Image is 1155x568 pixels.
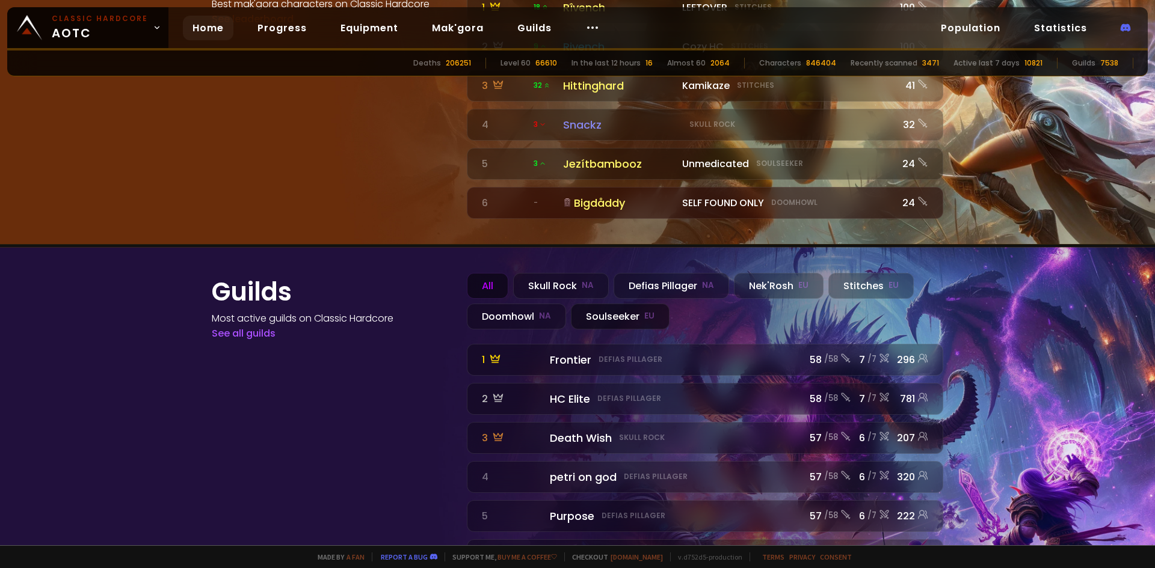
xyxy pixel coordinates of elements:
[331,16,408,40] a: Equipment
[467,422,943,454] a: 3 Death WishSkull Rock57 /586/7207
[582,279,594,292] small: NA
[820,552,852,561] a: Consent
[1024,16,1097,40] a: Statistics
[563,156,675,172] div: Jezítbambooz
[897,195,928,210] div: 24
[564,552,663,561] span: Checkout
[851,58,917,69] div: Recently scanned
[682,156,890,171] div: Unmedicated
[571,58,641,69] div: In the last 12 hours
[422,16,493,40] a: Mak'gora
[467,461,943,493] a: 4 petri on godDefias Pillager57 /586/7320
[571,304,670,329] div: Soulseeker
[897,117,928,132] div: 32
[756,158,803,169] small: Soulseeker
[897,78,928,93] div: 41
[645,58,653,69] div: 16
[467,187,943,219] a: 6 -BigdåddySELF FOUND ONLYDoomhowl24
[682,195,890,210] div: SELF FOUND ONLY
[667,58,706,69] div: Almost 60
[497,552,557,561] a: Buy me a coffee
[889,279,899,292] small: EU
[445,552,557,561] span: Support me,
[1072,58,1095,69] div: Guilds
[467,148,943,180] a: 5 3JezítbamboozUnmedicatedSoulseeker24
[614,273,729,299] div: Defias Pillager
[467,273,508,299] div: All
[563,78,675,94] div: Hittinghard
[513,273,609,299] div: Skull Rock
[467,109,943,141] a: 4 3 SnackzSkull Rock32
[762,552,784,561] a: Terms
[563,195,675,211] div: Bigdåddy
[759,58,801,69] div: Characters
[413,58,441,69] div: Deaths
[1100,58,1118,69] div: 7538
[212,311,452,326] h4: Most active guilds on Classic Hardcore
[689,119,735,130] small: Skull Rock
[508,16,561,40] a: Guilds
[953,58,1020,69] div: Active last 7 days
[467,304,566,329] div: Doomhowl
[771,197,818,208] small: Doomhowl
[381,552,428,561] a: Report a bug
[931,16,1010,40] a: Population
[52,13,148,42] span: AOTC
[534,2,549,13] span: 18
[467,70,943,102] a: 3 32 HittinghardKamikazeStitches41
[482,117,526,132] div: 4
[446,58,471,69] div: 206251
[534,158,546,169] span: 3
[828,273,914,299] div: Stitches
[534,119,546,130] span: 3
[563,117,675,133] div: Snackz
[183,16,233,40] a: Home
[897,156,928,171] div: 24
[798,279,808,292] small: EU
[310,552,365,561] span: Made by
[1024,58,1043,69] div: 10821
[611,552,663,561] a: [DOMAIN_NAME]
[539,310,551,322] small: NA
[482,195,526,210] div: 6
[52,13,148,24] small: Classic Hardcore
[789,552,815,561] a: Privacy
[467,500,943,532] a: 5 PurposeDefias Pillager57 /586/7222
[7,7,168,48] a: Classic HardcoreAOTC
[806,58,836,69] div: 846404
[734,273,824,299] div: Nek'Rosh
[248,16,316,40] a: Progress
[467,344,943,376] a: 1 FrontierDefias Pillager58 /587/7296
[482,78,526,93] div: 3
[467,383,943,415] a: 2 HC EliteDefias Pillager58 /587/7781
[535,58,557,69] div: 66610
[212,326,276,340] a: See all guilds
[534,80,550,91] span: 32
[670,552,742,561] span: v. d752d5 - production
[682,78,890,93] div: Kamikaze
[500,58,531,69] div: Level 60
[534,197,538,208] span: -
[702,279,714,292] small: NA
[737,80,774,91] small: Stitches
[922,58,939,69] div: 3471
[212,273,452,311] h1: Guilds
[644,310,654,322] small: EU
[735,2,772,13] small: Stitches
[346,552,365,561] a: a fan
[710,58,730,69] div: 2064
[482,156,526,171] div: 5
